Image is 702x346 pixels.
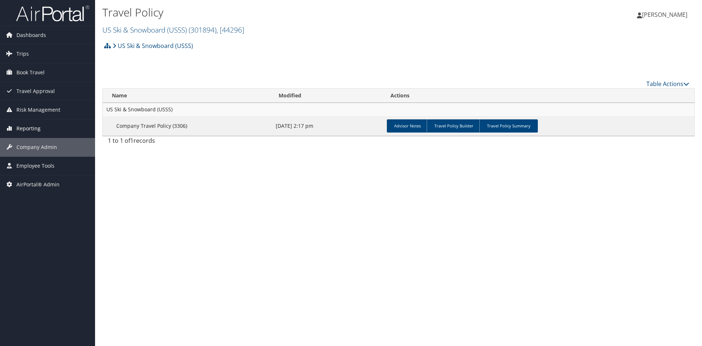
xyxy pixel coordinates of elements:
td: US Ski & Snowboard (USSS) [103,103,694,116]
img: airportal-logo.png [16,5,89,22]
td: Company Travel Policy (3306) [103,116,272,136]
span: Employee Tools [16,157,54,175]
th: Name: activate to sort column descending [103,89,272,103]
span: Book Travel [16,63,45,82]
span: [PERSON_NAME] [642,11,687,19]
h1: Travel Policy [102,5,497,20]
a: Table Actions [646,80,689,88]
th: Modified: activate to sort column ascending [272,89,384,103]
span: Dashboards [16,26,46,44]
a: Travel Policy Summary [479,119,538,133]
span: Risk Management [16,101,60,119]
a: Travel Policy Builder [427,119,481,133]
a: US Ski & Snowboard (USSS) [113,38,193,53]
span: Company Admin [16,138,57,156]
th: Actions [384,89,694,103]
span: AirPortal® Admin [16,175,60,194]
span: , [ 44296 ] [216,25,244,35]
a: US Ski & Snowboard (USSS) [102,25,244,35]
span: Reporting [16,119,41,138]
a: [PERSON_NAME] [637,4,695,26]
a: Advisor Notes [387,119,428,133]
span: Trips [16,45,29,63]
span: 1 [130,137,133,145]
div: 1 to 1 of records [108,136,245,149]
span: ( 301894 ) [189,25,216,35]
span: Travel Approval [16,82,55,100]
td: [DATE] 2:17 pm [272,116,384,136]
